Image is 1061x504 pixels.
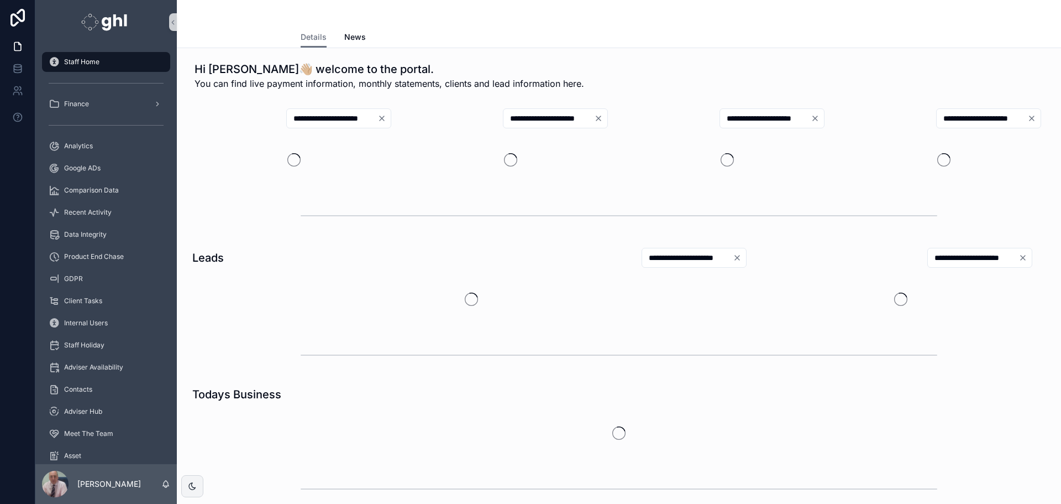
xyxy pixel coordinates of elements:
[64,100,89,108] span: Finance
[64,252,124,261] span: Product End Chase
[377,114,391,123] button: Clear
[64,230,107,239] span: Data Integrity
[42,136,170,156] a: Analytics
[64,208,112,217] span: Recent Activity
[81,13,130,31] img: App logo
[42,335,170,355] a: Staff Holiday
[64,385,92,394] span: Contacts
[1018,253,1032,262] button: Clear
[301,27,327,48] a: Details
[42,52,170,72] a: Staff Home
[77,479,141,490] p: [PERSON_NAME]
[594,114,607,123] button: Clear
[64,164,101,173] span: Google ADs
[42,402,170,422] a: Adviser Hub
[64,451,81,460] span: Asset
[42,247,170,267] a: Product End Chase
[64,58,99,66] span: Staff Home
[64,274,83,283] span: GDPR
[42,313,170,333] a: Internal Users
[64,363,123,372] span: Adviser Availability
[195,61,584,77] h1: Hi [PERSON_NAME]👋🏼 welcome to the portal.
[1027,114,1041,123] button: Clear
[64,429,113,438] span: Meet The Team
[192,250,224,266] h1: Leads
[42,158,170,178] a: Google ADs
[192,387,281,402] h1: Todays Business
[42,269,170,289] a: GDPR
[42,291,170,311] a: Client Tasks
[195,77,584,90] span: You can find live payment information, monthly statements, clients and lead information here.
[811,114,824,123] button: Clear
[42,225,170,245] a: Data Integrity
[42,380,170,399] a: Contacts
[64,186,119,195] span: Comparison Data
[42,446,170,466] a: Asset
[64,297,102,305] span: Client Tasks
[42,202,170,222] a: Recent Activity
[733,253,746,262] button: Clear
[301,32,327,43] span: Details
[344,27,366,49] a: News
[35,44,177,464] div: scrollable content
[64,341,104,350] span: Staff Holiday
[64,319,108,328] span: Internal Users
[42,357,170,377] a: Adviser Availability
[64,142,93,150] span: Analytics
[344,32,366,43] span: News
[64,407,102,416] span: Adviser Hub
[42,94,170,114] a: Finance
[42,180,170,200] a: Comparison Data
[42,424,170,444] a: Meet The Team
